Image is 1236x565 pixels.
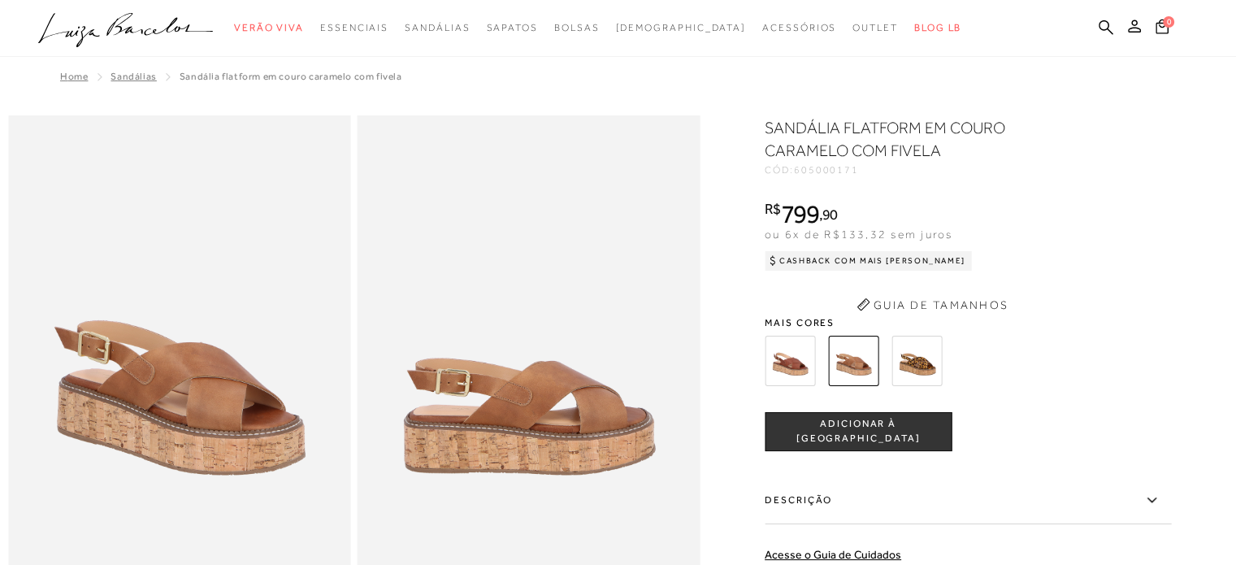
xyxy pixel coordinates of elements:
span: Verão Viva [234,22,304,33]
span: BLOG LB [914,22,961,33]
button: ADICIONAR À [GEOGRAPHIC_DATA] [765,412,952,451]
div: CÓD: [765,165,1090,175]
span: Acessórios [762,22,836,33]
a: categoryNavScreenReaderText [852,13,898,43]
a: Sandálias [111,71,156,82]
img: SANDÁLIA FLATFORM EM COURO CARAMELO COM FIVELA [828,336,878,386]
span: ou 6x de R$133,32 sem juros [765,228,952,241]
span: Mais cores [765,318,1171,328]
span: Sandálias [405,22,470,33]
span: 799 [781,199,819,228]
span: 605000171 [794,164,859,176]
img: SANDÁLIA FLATFORM EM COURO CAFÉ COM FIVELA [765,336,815,386]
span: Outlet [852,22,898,33]
img: SANDÁLIA FLATFORM EM ONÇA PRINT COM FIVELA [891,336,942,386]
div: Cashback com Mais [PERSON_NAME] [765,251,972,271]
a: categoryNavScreenReaderText [320,13,388,43]
i: R$ [765,202,781,216]
span: Bolsas [554,22,600,33]
a: categoryNavScreenReaderText [554,13,600,43]
span: ADICIONAR À [GEOGRAPHIC_DATA] [765,417,951,445]
span: 0 [1163,16,1174,28]
i: , [819,207,838,222]
span: Sapatos [486,22,537,33]
span: [DEMOGRAPHIC_DATA] [615,22,746,33]
span: Essenciais [320,22,388,33]
button: 0 [1151,18,1173,40]
a: categoryNavScreenReaderText [405,13,470,43]
a: Acesse o Guia de Cuidados [765,548,901,561]
a: BLOG LB [914,13,961,43]
h1: SANDÁLIA FLATFORM EM COURO CARAMELO COM FIVELA [765,116,1069,162]
a: Home [60,71,88,82]
span: 90 [822,206,838,223]
label: Descrição [765,477,1171,524]
button: Guia de Tamanhos [851,292,1013,318]
a: categoryNavScreenReaderText [486,13,537,43]
a: categoryNavScreenReaderText [234,13,304,43]
a: noSubCategoriesText [615,13,746,43]
a: categoryNavScreenReaderText [762,13,836,43]
span: SANDÁLIA FLATFORM EM COURO CARAMELO COM FIVELA [180,71,402,82]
